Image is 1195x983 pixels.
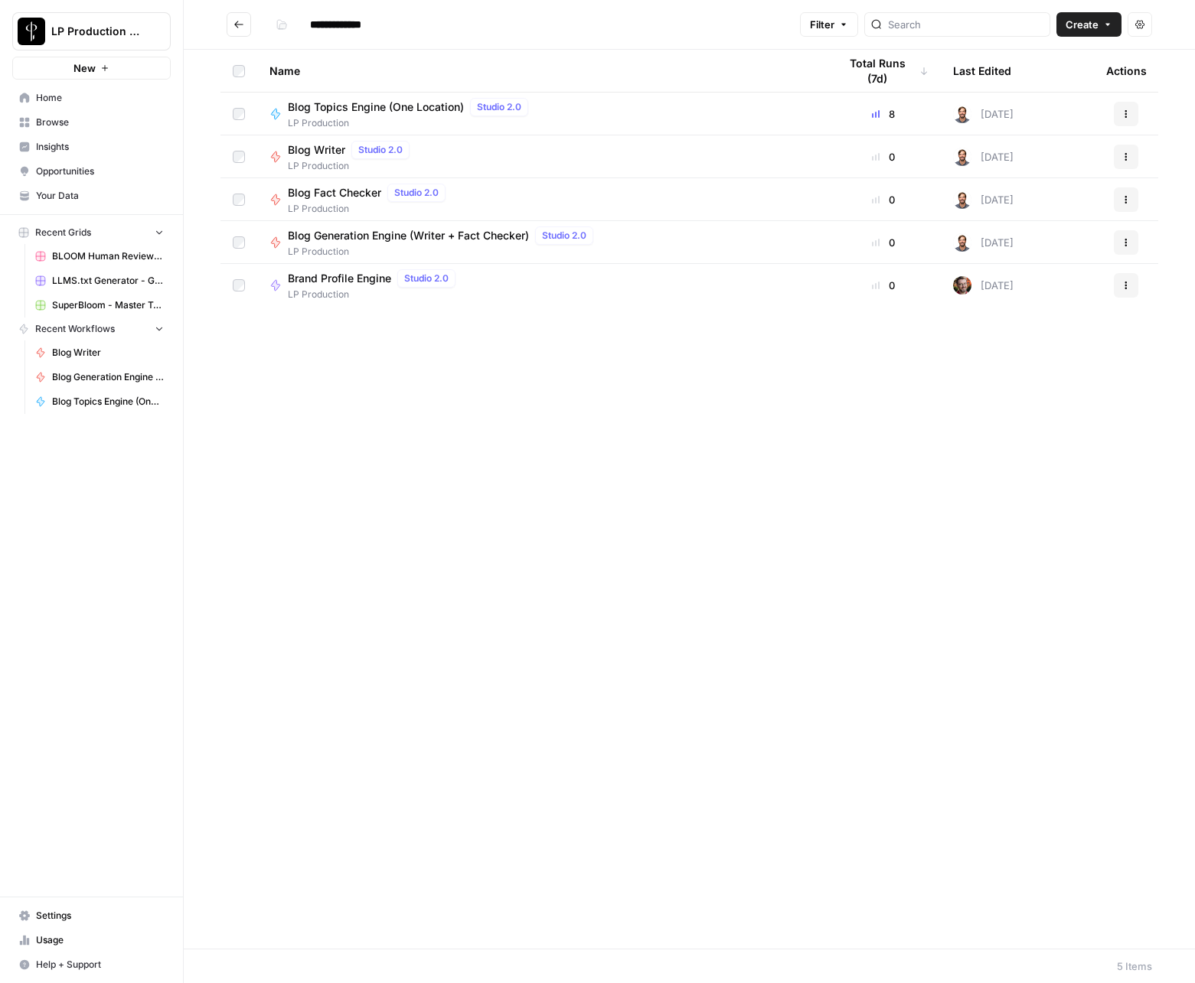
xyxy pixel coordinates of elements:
span: Browse [36,116,164,129]
span: Studio 2.0 [542,229,586,242]
button: New [12,57,171,80]
span: LP Production [288,202,452,216]
a: Blog Generation Engine (Writer + Fact Checker) [28,365,171,389]
div: [DATE] [953,190,1014,209]
span: Create [1066,17,1099,32]
div: [DATE] [953,276,1014,295]
div: 0 [838,192,929,207]
span: Usage [36,933,164,947]
span: LP Production [288,245,599,259]
span: Settings [36,909,164,923]
div: Last Edited [953,50,1011,92]
div: Name [269,50,814,92]
span: Blog Topics Engine (One Location) [52,395,164,408]
span: Blog Topics Engine (One Location) [288,99,464,115]
img: fdbthlkohqvq3b2ybzi3drh0kqcb [953,190,971,209]
img: fdbthlkohqvq3b2ybzi3drh0kqcb [953,105,971,123]
span: SuperBloom - Master Topic List [52,298,164,312]
span: Studio 2.0 [358,143,403,157]
div: Total Runs (7d) [838,50,929,92]
a: SuperBloom - Master Topic List [28,293,171,317]
div: 0 [838,149,929,164]
span: Opportunities [36,164,164,178]
span: Help + Support [36,958,164,972]
span: Home [36,91,164,105]
span: BLOOM Human Review (ver2) [52,249,164,263]
button: Create [1056,12,1122,37]
a: BLOOM Human Review (ver2) [28,244,171,269]
a: Your Data [12,184,171,208]
button: Workspace: LP Production Workloads [12,12,171,50]
span: Blog Generation Engine (Writer + Fact Checker) [52,370,164,384]
span: Studio 2.0 [404,272,449,285]
div: 5 Items [1117,959,1152,974]
span: Recent Workflows [35,322,115,336]
button: Go back [227,12,251,37]
span: Insights [36,140,164,154]
a: Insights [12,135,171,159]
div: [DATE] [953,148,1014,166]
span: Studio 2.0 [394,186,439,200]
span: LP Production [288,116,534,130]
span: Filter [810,17,834,32]
span: New [73,60,96,76]
span: LP Production Workloads [51,24,144,39]
button: Filter [800,12,858,37]
button: Help + Support [12,952,171,977]
a: Brand Profile EngineStudio 2.0LP Production [269,269,814,301]
a: Home [12,86,171,110]
a: Blog Topics Engine (One Location) [28,389,171,414]
div: [DATE] [953,233,1014,252]
div: [DATE] [953,105,1014,123]
a: Blog Topics Engine (One Location)Studio 2.0LP Production [269,98,814,130]
div: 0 [838,278,929,293]
span: Blog Writer [52,346,164,360]
img: fdbthlkohqvq3b2ybzi3drh0kqcb [953,233,971,252]
div: 8 [838,106,929,122]
input: Search [888,17,1043,32]
span: Brand Profile Engine [288,271,391,286]
span: Blog Generation Engine (Writer + Fact Checker) [288,228,529,243]
span: LLMS.txt Generator - Grid [52,274,164,288]
div: 0 [838,235,929,250]
a: Usage [12,928,171,952]
a: Blog WriterStudio 2.0LP Production [269,141,814,173]
a: Blog Writer [28,340,171,365]
a: Browse [12,110,171,135]
a: Blog Generation Engine (Writer + Fact Checker)Studio 2.0LP Production [269,226,814,259]
a: Settings [12,903,171,928]
img: ek1x7jvswsmo9dhftwa1xhhhh80n [953,276,971,295]
img: LP Production Workloads Logo [18,18,45,45]
button: Recent Workflows [12,317,171,340]
button: Recent Grids [12,221,171,244]
span: Recent Grids [35,226,91,239]
span: LP Production [288,288,462,301]
a: Blog Fact CheckerStudio 2.0LP Production [269,184,814,216]
span: Blog Writer [288,142,345,158]
a: LLMS.txt Generator - Grid [28,269,171,293]
span: Blog Fact Checker [288,185,381,200]
a: Opportunities [12,159,171,184]
span: LP Production [288,159,416,173]
img: fdbthlkohqvq3b2ybzi3drh0kqcb [953,148,971,166]
span: Studio 2.0 [477,100,521,114]
span: Your Data [36,189,164,203]
div: Actions [1106,50,1147,92]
